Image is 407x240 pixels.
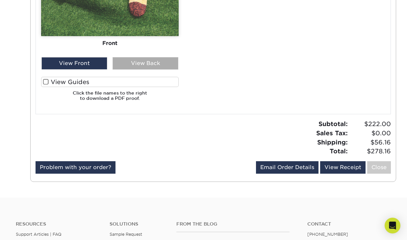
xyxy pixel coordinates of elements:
a: View Receipt [320,161,366,174]
strong: Total: [330,147,348,155]
a: Sample Request [110,232,142,237]
iframe: Google Customer Reviews [2,220,56,238]
strong: Sales Tax: [316,129,348,137]
h4: Resources [16,221,100,227]
div: View Front [41,57,107,70]
a: Problem with your order? [36,161,115,174]
div: Front [41,36,179,51]
span: $0.00 [350,129,391,138]
div: View Back [113,57,178,70]
a: Email Order Details [256,161,318,174]
h6: Click the file names to the right to download a PDF proof. [41,90,179,106]
h4: Solutions [110,221,166,227]
div: Open Intercom Messenger [385,218,400,233]
a: Contact [307,221,391,227]
a: Close [367,161,391,174]
strong: Subtotal: [318,120,348,127]
h4: From the Blog [176,221,290,227]
span: $278.16 [350,147,391,156]
label: View Guides [41,77,179,87]
strong: Shipping: [317,139,348,146]
span: $222.00 [350,120,391,129]
a: [PHONE_NUMBER] [307,232,348,237]
span: $56.16 [350,138,391,147]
